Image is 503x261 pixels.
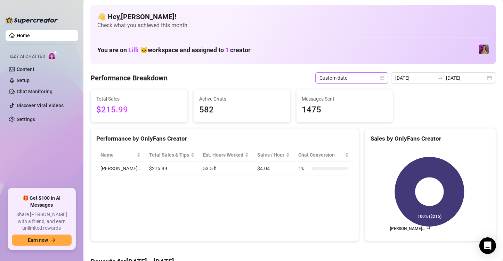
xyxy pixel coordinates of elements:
td: [PERSON_NAME]… [96,162,145,175]
span: Chat Conversion [298,151,343,159]
div: Est. Hours Worked [203,151,243,159]
span: Custom date [319,73,384,83]
a: Home [17,33,30,38]
span: 🎁 Get $100 in AI Messages [12,195,72,208]
div: Performance by OnlyFans Creator [96,134,353,143]
input: End date [446,74,486,82]
img: logo-BBDzfeDw.svg [6,17,58,24]
th: Total Sales & Tips [145,148,199,162]
div: Open Intercom Messenger [479,237,496,254]
span: Izzy AI Chatter [10,53,45,60]
td: $4.04 [253,162,294,175]
span: arrow-right [51,238,56,243]
span: Active Chats [199,95,285,103]
span: 582 [199,103,285,117]
a: Content [17,66,34,72]
span: Share [PERSON_NAME] with a friend, and earn unlimited rewards [12,211,72,232]
span: 1 % [298,165,309,172]
button: Earn nowarrow-right [12,235,72,246]
th: Sales / Hour [253,148,294,162]
div: Sales by OnlyFans Creator [371,134,490,143]
h4: 👋 Hey, [PERSON_NAME] ! [97,12,489,22]
th: Chat Conversion [294,148,353,162]
span: Name [100,151,135,159]
h4: Performance Breakdown [90,73,168,83]
img: AI Chatter [48,50,58,61]
input: Start date [395,74,435,82]
span: calendar [380,76,384,80]
td: $215.99 [145,162,199,175]
span: swap-right [438,75,443,81]
th: Name [96,148,145,162]
td: 53.5 h [199,162,253,175]
text: [PERSON_NAME]… [390,227,425,231]
img: allison [479,45,489,54]
span: Lilli 🐱 [128,46,148,54]
span: Total Sales & Tips [149,151,189,159]
a: Chat Monitoring [17,89,52,94]
span: Check what you achieved this month [97,22,489,29]
span: Sales / Hour [257,151,284,159]
h1: You are on workspace and assigned to creator [97,46,251,54]
span: Earn now [28,237,48,243]
a: Settings [17,117,35,122]
a: Discover Viral Videos [17,103,64,108]
a: Setup [17,78,30,83]
span: to [438,75,443,81]
span: 1 [225,46,229,54]
span: Total Sales [96,95,182,103]
span: $215.99 [96,103,182,117]
span: 1475 [302,103,388,117]
span: Messages Sent [302,95,388,103]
